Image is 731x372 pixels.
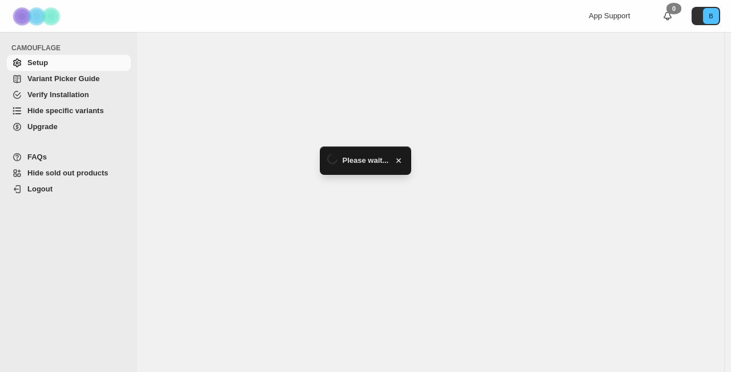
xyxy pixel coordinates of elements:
[662,10,673,22] a: 0
[27,74,99,83] span: Variant Picker Guide
[27,122,58,131] span: Upgrade
[9,1,66,32] img: Camouflage
[709,13,713,19] text: B
[7,149,131,165] a: FAQs
[589,11,630,20] span: App Support
[7,165,131,181] a: Hide sold out products
[7,103,131,119] a: Hide specific variants
[7,55,131,71] a: Setup
[7,71,131,87] a: Variant Picker Guide
[27,185,53,193] span: Logout
[27,153,47,161] span: FAQs
[7,87,131,103] a: Verify Installation
[27,58,48,67] span: Setup
[343,155,389,166] span: Please wait...
[7,181,131,197] a: Logout
[27,106,104,115] span: Hide specific variants
[7,119,131,135] a: Upgrade
[27,90,89,99] span: Verify Installation
[11,43,131,53] span: CAMOUFLAGE
[666,3,681,14] div: 0
[27,169,109,177] span: Hide sold out products
[692,7,720,25] button: Avatar with initials B
[703,8,719,24] span: Avatar with initials B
